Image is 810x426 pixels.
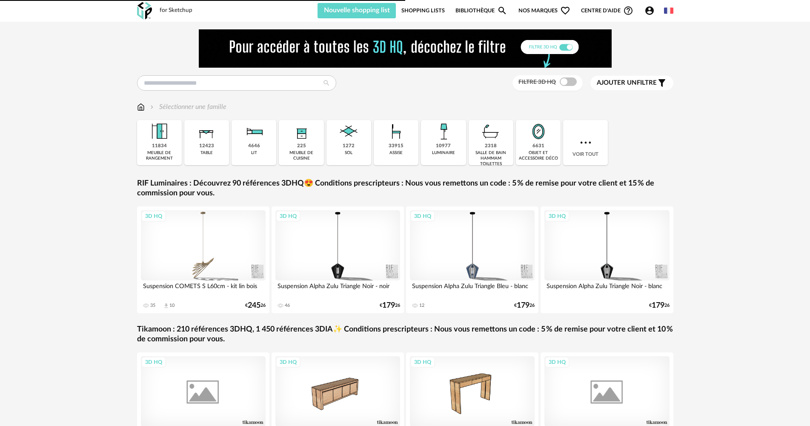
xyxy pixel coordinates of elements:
div: 3D HQ [410,211,435,222]
a: 3D HQ Suspension Alpha Zulu Triangle Bleu - blanc 12 €17926 [406,206,539,313]
span: 179 [382,303,395,309]
img: Miroir.png [527,120,550,143]
img: FILTRE%20HQ%20NEW_V1%20(4).gif [199,29,612,68]
div: Suspension COMETS S L60cm - kit lin bois [141,280,266,297]
div: 3D HQ [410,357,435,368]
div: 4646 [248,143,260,149]
span: Centre d'aideHelp Circle Outline icon [581,6,633,16]
span: Filter icon [657,78,667,88]
span: 179 [652,303,664,309]
div: 2318 [485,143,497,149]
button: Ajouter unfiltre Filter icon [590,76,673,90]
div: objet et accessoire déco [518,150,558,161]
div: 225 [297,143,306,149]
div: Sélectionner une famille [149,102,226,112]
div: 10 [169,303,175,309]
div: table [200,150,213,156]
div: for Sketchup [160,7,192,14]
div: € 26 [380,303,400,309]
span: Account Circle icon [644,6,658,16]
img: Rangement.png [290,120,313,143]
a: Tikamoon : 210 références 3DHQ, 1 450 références 3DIA✨ Conditions prescripteurs : Nous vous remet... [137,325,673,345]
div: 3D HQ [141,211,166,222]
span: Nos marques [518,3,570,18]
a: 3D HQ Suspension Alpha Zulu Triangle Noir - blanc €17926 [541,206,673,313]
div: meuble de cuisine [281,150,321,161]
img: svg+xml;base64,PHN2ZyB3aWR0aD0iMTYiIGhlaWdodD0iMTYiIHZpZXdCb3g9IjAgMCAxNiAxNiIgZmlsbD0ibm9uZSIgeG... [149,102,155,112]
div: 3D HQ [545,357,570,368]
img: Literie.png [243,120,266,143]
span: 245 [248,303,260,309]
span: Ajouter un [597,80,637,86]
div: 33915 [389,143,404,149]
a: BibliothèqueMagnify icon [455,3,507,18]
img: Table.png [195,120,218,143]
div: sol [345,150,352,156]
div: € 26 [514,303,535,309]
div: 12 [419,303,424,309]
div: lit [251,150,257,156]
img: svg+xml;base64,PHN2ZyB3aWR0aD0iMTYiIGhlaWdodD0iMTciIHZpZXdCb3g9IjAgMCAxNiAxNyIgZmlsbD0ibm9uZSIgeG... [137,102,145,112]
span: filtre [597,79,657,87]
div: 3D HQ [276,211,301,222]
img: fr [664,6,673,15]
img: Luminaire.png [432,120,455,143]
div: Suspension Alpha Zulu Triangle Noir - noir [275,280,401,297]
div: 10977 [436,143,451,149]
div: meuble de rangement [140,150,179,161]
div: 3D HQ [545,211,570,222]
div: assise [389,150,403,156]
div: Voir tout [563,120,608,165]
div: 6631 [532,143,544,149]
a: RIF Luminaires : Découvrez 90 références 3DHQ😍 Conditions prescripteurs : Nous vous remettons un ... [137,179,673,199]
a: 3D HQ Suspension COMETS S L60cm - kit lin bois 35 Download icon 10 €24526 [137,206,270,313]
span: Magnify icon [497,6,507,16]
img: Assise.png [385,120,408,143]
img: more.7b13dc1.svg [578,135,593,150]
img: Sol.png [337,120,360,143]
div: 46 [285,303,290,309]
div: salle de bain hammam toilettes [471,150,511,167]
div: 3D HQ [276,357,301,368]
div: 12423 [199,143,214,149]
div: 11834 [152,143,167,149]
img: Meuble%20de%20rangement.png [148,120,171,143]
div: Suspension Alpha Zulu Triangle Bleu - blanc [410,280,535,297]
div: luminaire [432,150,455,156]
span: Filtre 3D HQ [518,79,556,85]
span: Nouvelle shopping list [324,7,390,14]
span: Download icon [163,303,169,309]
span: Help Circle Outline icon [623,6,633,16]
div: 1272 [343,143,355,149]
button: Nouvelle shopping list [318,3,396,18]
img: OXP [137,2,152,20]
span: Heart Outline icon [560,6,570,16]
div: Suspension Alpha Zulu Triangle Noir - blanc [544,280,670,297]
div: 35 [150,303,155,309]
div: € 26 [649,303,670,309]
span: Account Circle icon [644,6,655,16]
a: 3D HQ Suspension Alpha Zulu Triangle Noir - noir 46 €17926 [272,206,404,313]
div: € 26 [245,303,266,309]
a: Shopping Lists [401,3,445,18]
div: 3D HQ [141,357,166,368]
span: 179 [517,303,530,309]
img: Salle%20de%20bain.png [479,120,502,143]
